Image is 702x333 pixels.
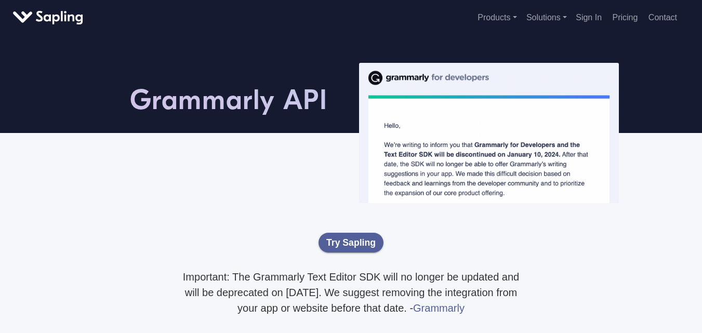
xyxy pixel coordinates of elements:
h1: Grammarly API [130,51,328,117]
a: Pricing [608,9,642,26]
p: Important: The Grammarly Text Editor SDK will no longer be updated and will be deprecated on [DAT... [175,269,528,316]
a: Try Sapling [319,233,383,252]
a: Sign In [572,9,606,26]
img: Grammarly SDK Deprecation Notice [359,63,619,204]
a: Products [478,13,516,22]
a: Solutions [526,13,567,22]
a: Contact [644,9,681,26]
a: Grammarly [413,302,465,314]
